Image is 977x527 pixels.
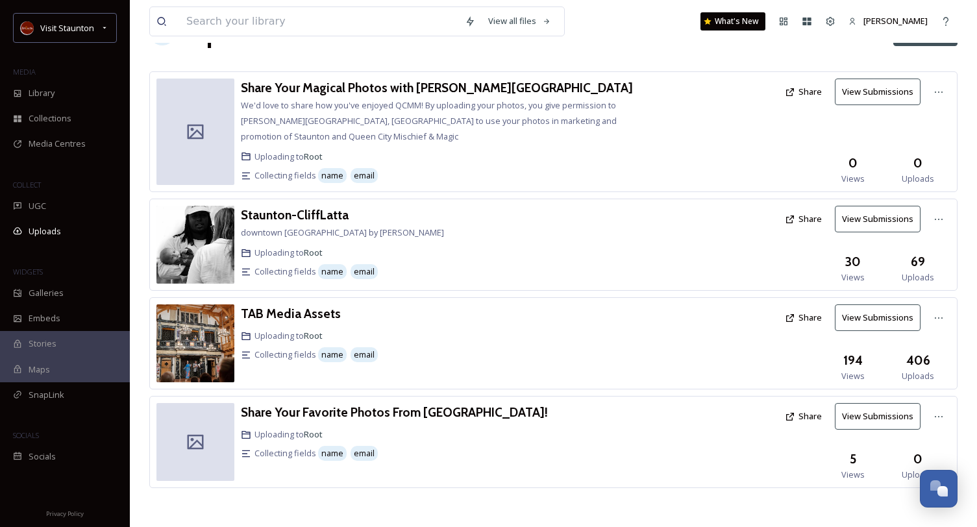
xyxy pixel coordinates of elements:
[254,349,316,361] span: Collecting fields
[29,312,60,325] span: Embeds
[254,247,323,259] span: Uploading to
[863,15,928,27] span: [PERSON_NAME]
[254,151,323,163] span: Uploading to
[354,447,375,460] span: email
[850,450,856,469] h3: 5
[241,206,349,225] a: Staunton-CliffLatta
[241,304,341,323] a: TAB Media Assets
[46,505,84,521] a: Privacy Policy
[13,67,36,77] span: MEDIA
[241,80,633,95] h3: Share Your Magical Photos with [PERSON_NAME][GEOGRAPHIC_DATA]
[841,469,865,481] span: Views
[156,206,234,284] img: 81b76dbe-42d4-479e-8481-93335315619f.jpg
[254,169,316,182] span: Collecting fields
[29,287,64,299] span: Galleries
[241,306,341,321] h3: TAB Media Assets
[46,509,84,518] span: Privacy Policy
[902,271,934,284] span: Uploads
[835,79,927,105] a: View Submissions
[156,304,234,382] img: d4a0fa0f-35af-422b-a4c8-a2d73d185683.jpg
[911,252,925,271] h3: 69
[241,99,617,142] span: We'd love to share how you've enjoyed QCMM! By uploading your photos, you give permission to [PER...
[842,8,934,34] a: [PERSON_NAME]
[841,271,865,284] span: Views
[848,154,858,173] h3: 0
[241,227,444,238] span: downtown [GEOGRAPHIC_DATA] by [PERSON_NAME]
[13,430,39,440] span: SOCIALS
[841,370,865,382] span: Views
[841,173,865,185] span: Views
[354,265,375,278] span: email
[913,154,922,173] h3: 0
[321,265,343,278] span: name
[254,428,323,441] span: Uploading to
[778,305,828,330] button: Share
[354,349,375,361] span: email
[321,349,343,361] span: name
[835,304,921,331] button: View Submissions
[835,403,921,430] button: View Submissions
[835,206,927,232] a: View Submissions
[913,450,922,469] h3: 0
[13,267,43,276] span: WIDGETS
[241,404,548,420] h3: Share Your Favorite Photos From [GEOGRAPHIC_DATA]!
[29,450,56,463] span: Socials
[304,428,323,440] a: Root
[304,151,323,162] a: Root
[254,330,323,342] span: Uploading to
[29,112,71,125] span: Collections
[29,225,61,238] span: Uploads
[29,138,86,150] span: Media Centres
[180,7,458,36] input: Search your library
[482,8,558,34] a: View all files
[241,403,548,422] a: Share Your Favorite Photos From [GEOGRAPHIC_DATA]!
[21,21,34,34] img: images.png
[843,351,863,370] h3: 194
[304,330,323,341] a: Root
[29,87,55,99] span: Library
[902,370,934,382] span: Uploads
[13,180,41,190] span: COLLECT
[778,404,828,429] button: Share
[902,173,934,185] span: Uploads
[835,304,927,331] a: View Submissions
[29,337,56,350] span: Stories
[778,79,828,104] button: Share
[700,12,765,31] a: What's New
[835,79,921,105] button: View Submissions
[254,265,316,278] span: Collecting fields
[241,207,349,223] h3: Staunton-CliffLatta
[845,252,861,271] h3: 30
[304,247,323,258] a: Root
[254,447,316,460] span: Collecting fields
[920,470,958,508] button: Open Chat
[321,169,343,182] span: name
[29,200,46,212] span: UGC
[778,206,828,232] button: Share
[902,469,934,481] span: Uploads
[29,363,50,376] span: Maps
[29,389,64,401] span: SnapLink
[241,79,633,97] a: Share Your Magical Photos with [PERSON_NAME][GEOGRAPHIC_DATA]
[40,22,94,34] span: Visit Staunton
[835,403,927,430] a: View Submissions
[835,206,921,232] button: View Submissions
[354,169,375,182] span: email
[321,447,343,460] span: name
[906,351,930,370] h3: 406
